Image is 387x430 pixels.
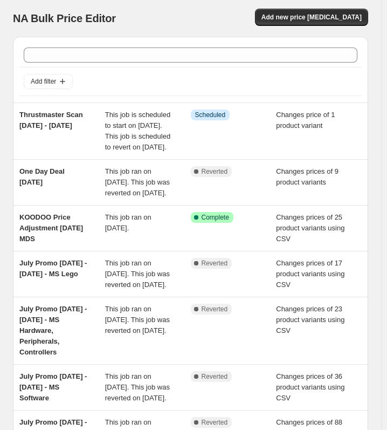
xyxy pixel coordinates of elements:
[261,13,362,22] span: Add new price [MEDICAL_DATA]
[105,305,170,335] span: This job ran on [DATE]. This job was reverted on [DATE].
[31,77,56,86] span: Add filter
[19,167,65,186] span: One Day Deal [DATE]
[19,305,87,356] span: July Promo [DATE] - [DATE] - MS Hardware, Peripherals, Controllers
[195,111,226,119] span: Scheduled
[276,372,344,402] span: Changes prices of 36 product variants using CSV
[202,259,228,268] span: Reverted
[202,167,228,176] span: Reverted
[13,12,116,24] span: NA Bulk Price Editor
[24,74,73,89] button: Add filter
[276,167,338,186] span: Changes prices of 9 product variants
[202,305,228,313] span: Reverted
[276,305,344,335] span: Changes prices of 23 product variants using CSV
[19,111,83,129] span: Thrustmaster Scan [DATE] - [DATE]
[105,372,170,402] span: This job ran on [DATE]. This job was reverted on [DATE].
[105,259,170,289] span: This job ran on [DATE]. This job was reverted on [DATE].
[19,372,87,402] span: July Promo [DATE] - [DATE] - MS Software
[19,213,83,243] span: KOODOO Price Adjustment [DATE] MDS
[202,213,229,222] span: Complete
[276,111,335,129] span: Changes price of 1 product variant
[105,111,170,151] span: This job is scheduled to start on [DATE]. This job is scheduled to revert on [DATE].
[276,259,344,289] span: Changes prices of 17 product variants using CSV
[105,213,151,232] span: This job ran on [DATE].
[255,9,368,26] button: Add new price [MEDICAL_DATA]
[19,259,87,278] span: July Promo [DATE] - [DATE] - MS Lego
[202,418,228,427] span: Reverted
[276,213,344,243] span: Changes prices of 25 product variants using CSV
[202,372,228,381] span: Reverted
[105,167,170,197] span: This job ran on [DATE]. This job was reverted on [DATE].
